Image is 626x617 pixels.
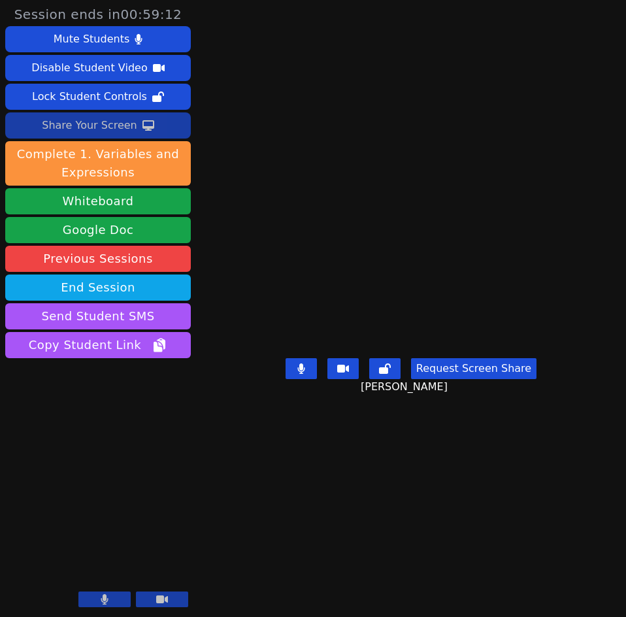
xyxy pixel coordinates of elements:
[5,217,191,243] a: Google Doc
[5,84,191,110] button: Lock Student Controls
[121,7,182,22] time: 00:59:12
[32,86,147,107] div: Lock Student Controls
[42,115,137,136] div: Share Your Screen
[5,141,191,186] button: Complete 1. Variables and Expressions
[31,58,147,78] div: Disable Student Video
[29,336,167,354] span: Copy Student Link
[5,188,191,214] button: Whiteboard
[5,112,191,139] button: Share Your Screen
[5,303,191,329] button: Send Student SMS
[5,26,191,52] button: Mute Students
[5,275,191,301] button: End Session
[361,379,451,395] span: [PERSON_NAME]
[5,246,191,272] a: Previous Sessions
[14,5,182,24] span: Session ends in
[5,332,191,358] button: Copy Student Link
[5,55,191,81] button: Disable Student Video
[54,29,129,50] div: Mute Students
[411,358,536,379] button: Request Screen Share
